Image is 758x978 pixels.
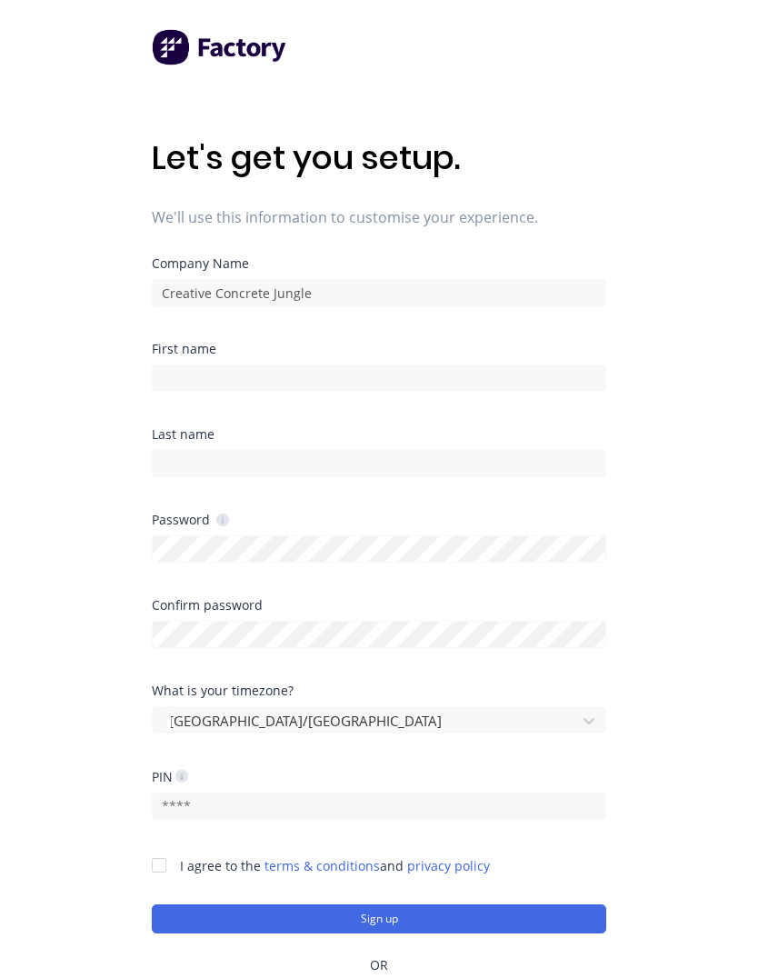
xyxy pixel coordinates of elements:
div: Company Name [152,257,606,270]
div: Confirm password [152,599,606,612]
h1: Let's get you setup. [152,138,606,177]
div: First name [152,343,606,355]
a: privacy policy [407,857,490,874]
div: What is your timezone? [152,684,606,697]
a: terms & conditions [264,857,380,874]
span: I agree to the and [180,857,490,874]
div: Last name [152,428,606,441]
button: Sign up [152,904,606,933]
div: PIN [152,768,188,785]
span: We'll use this information to customise your experience. [152,206,606,228]
img: Factory [152,29,288,65]
div: Password [152,511,229,528]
